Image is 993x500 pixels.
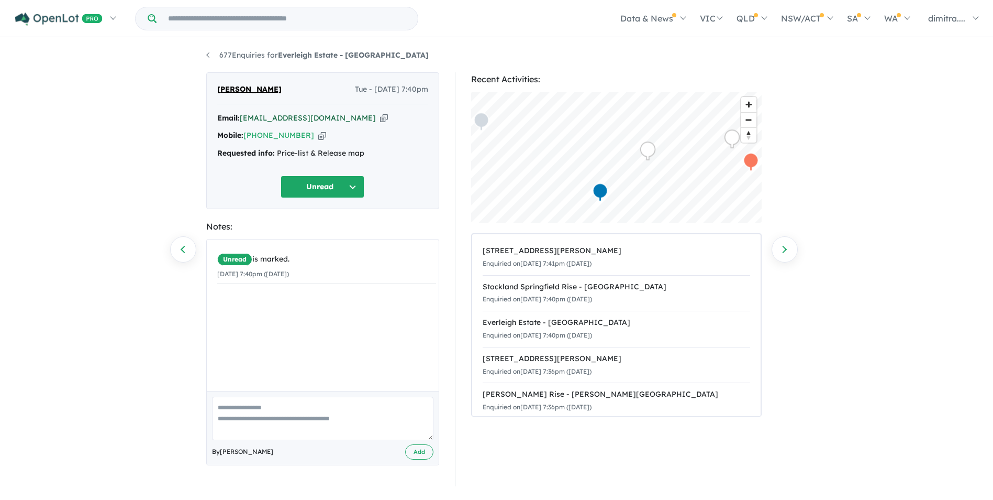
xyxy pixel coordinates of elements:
[217,113,240,123] strong: Email:
[217,148,275,158] strong: Requested info:
[483,353,750,365] div: [STREET_ADDRESS][PERSON_NAME]
[483,367,592,375] small: Enquiried on [DATE] 7:36pm ([DATE])
[741,97,756,112] button: Zoom in
[592,183,608,202] div: Map marker
[471,72,762,86] div: Recent Activities:
[483,311,750,347] a: Everleigh Estate - [GEOGRAPHIC_DATA]Enquiried on[DATE] 7:40pm ([DATE])
[483,281,750,294] div: Stockland Springfield Rise - [GEOGRAPHIC_DATA]
[928,13,965,24] span: dimitra....
[483,275,750,312] a: Stockland Springfield Rise - [GEOGRAPHIC_DATA]Enquiried on[DATE] 7:40pm ([DATE])
[741,127,756,143] button: Reset bearing to north
[355,83,428,96] span: Tue - [DATE] 7:40pm
[380,113,388,124] button: Copy
[217,131,243,140] strong: Mobile:
[741,128,756,143] span: Reset bearing to north
[483,259,592,267] small: Enquiried on [DATE] 7:41pm ([DATE])
[483,317,750,329] div: Everleigh Estate - [GEOGRAPHIC_DATA]
[206,50,429,60] a: 677Enquiries forEverleigh Estate - [GEOGRAPHIC_DATA]
[483,347,750,384] a: [STREET_ADDRESS][PERSON_NAME]Enquiried on[DATE] 7:36pm ([DATE])
[206,220,439,234] div: Notes:
[483,331,592,339] small: Enquiried on [DATE] 7:40pm ([DATE])
[217,253,436,266] div: is marked.
[473,112,489,132] div: Map marker
[483,240,750,276] a: [STREET_ADDRESS][PERSON_NAME]Enquiried on[DATE] 7:41pm ([DATE])
[217,83,282,96] span: [PERSON_NAME]
[741,112,756,127] button: Zoom out
[217,147,428,160] div: Price-list & Release map
[281,176,364,198] button: Unread
[217,270,289,278] small: [DATE] 7:40pm ([DATE])
[217,253,252,266] span: Unread
[483,295,592,303] small: Enquiried on [DATE] 7:40pm ([DATE])
[405,444,433,460] button: Add
[240,113,376,123] a: [EMAIL_ADDRESS][DOMAIN_NAME]
[206,49,787,62] nav: breadcrumb
[318,130,326,141] button: Copy
[212,447,273,457] span: By [PERSON_NAME]
[743,153,758,172] div: Map marker
[159,7,416,30] input: Try estate name, suburb, builder or developer
[724,129,740,149] div: Map marker
[640,142,655,161] div: Map marker
[243,131,314,140] a: [PHONE_NUMBER]
[471,92,762,223] canvas: Map
[483,383,750,419] a: [PERSON_NAME] Rise - [PERSON_NAME][GEOGRAPHIC_DATA]Enquiried on[DATE] 7:36pm ([DATE])
[15,13,103,26] img: Openlot PRO Logo White
[483,245,750,257] div: [STREET_ADDRESS][PERSON_NAME]
[741,113,756,127] span: Zoom out
[483,388,750,401] div: [PERSON_NAME] Rise - [PERSON_NAME][GEOGRAPHIC_DATA]
[278,50,429,60] strong: Everleigh Estate - [GEOGRAPHIC_DATA]
[483,403,592,411] small: Enquiried on [DATE] 7:36pm ([DATE])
